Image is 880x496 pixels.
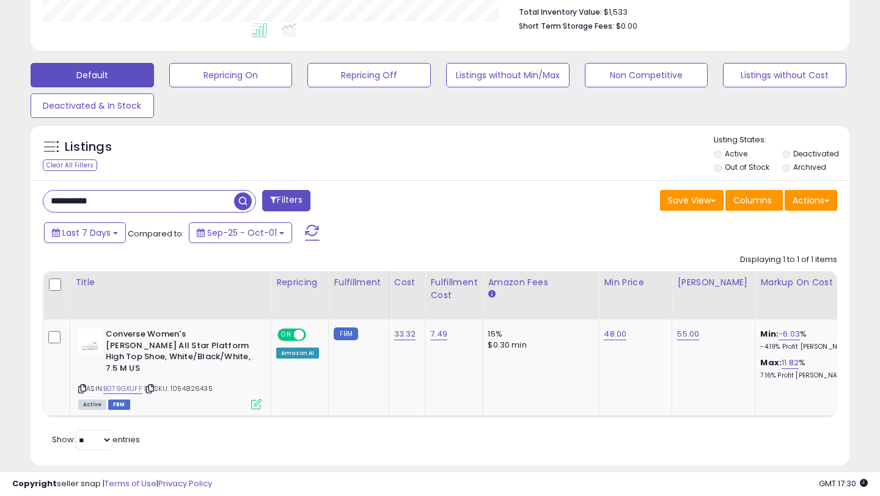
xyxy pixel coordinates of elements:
button: Default [31,63,154,87]
div: Cost [394,276,420,289]
small: FBM [334,327,358,340]
a: -6.03 [779,328,800,340]
b: Short Term Storage Fees: [519,21,614,31]
p: Listing States: [714,134,850,146]
div: Markup on Cost [760,276,866,289]
p: 7.16% Profit [PERSON_NAME] [760,371,862,380]
a: Terms of Use [105,478,156,489]
h5: Listings [65,139,112,156]
div: Fulfillment [334,276,383,289]
span: $0.00 [616,20,637,32]
b: Max: [760,357,782,368]
a: 33.32 [394,328,416,340]
div: Amazon AI [276,348,319,359]
th: The percentage added to the cost of goods (COGS) that forms the calculator for Min & Max prices. [755,271,871,319]
span: All listings currently available for purchase on Amazon [78,399,106,410]
div: Clear All Filters [43,159,97,171]
span: 2025-10-10 17:30 GMT [819,478,868,489]
span: Compared to: [128,228,184,239]
button: Save View [660,190,724,211]
img: 21o1wUW9WwL._SL40_.jpg [78,329,103,353]
li: $1,533 [519,4,828,18]
p: -4.19% Profit [PERSON_NAME] [760,343,862,351]
span: Columns [733,194,772,206]
button: Listings without Min/Max [446,63,570,87]
button: Columns [725,190,783,211]
button: Filters [262,190,310,211]
div: Fulfillment Cost [430,276,477,302]
button: Repricing Off [307,63,431,87]
span: Sep-25 - Oct-01 [207,227,277,239]
a: 55.00 [677,328,699,340]
b: Total Inventory Value: [519,7,602,17]
b: Min: [760,328,779,340]
div: Displaying 1 to 1 of 1 items [740,254,837,266]
b: Converse Women's [PERSON_NAME] All Star Platform High Top Shoe, White/Black/White, 7.5 M US [106,329,254,377]
button: Listings without Cost [723,63,846,87]
span: Show: entries [52,434,140,445]
div: Title [75,276,266,289]
a: 48.00 [604,328,626,340]
div: Repricing [276,276,323,289]
div: seller snap | | [12,478,212,490]
button: Deactivated & In Stock [31,93,154,118]
div: ASIN: [78,329,262,408]
label: Active [725,148,747,159]
a: 7.49 [430,328,447,340]
span: ON [279,330,294,340]
button: Last 7 Days [44,222,126,243]
strong: Copyright [12,478,57,489]
div: Min Price [604,276,667,289]
label: Archived [793,162,826,172]
div: $0.30 min [488,340,589,351]
span: FBM [108,399,130,410]
label: Out of Stock [725,162,769,172]
a: Privacy Policy [158,478,212,489]
div: % [760,357,862,380]
span: Last 7 Days [62,227,111,239]
div: [PERSON_NAME] [677,276,750,289]
span: | SKU: 1054826435 [144,384,213,393]
a: B079GX1JFF [103,384,142,394]
a: 11.82 [782,357,799,369]
label: Deactivated [793,148,839,159]
button: Actions [785,190,837,211]
small: Amazon Fees. [488,289,495,300]
div: % [760,329,862,351]
button: Sep-25 - Oct-01 [189,222,292,243]
button: Non Competitive [585,63,708,87]
div: Amazon Fees [488,276,593,289]
span: OFF [304,330,324,340]
div: 15% [488,329,589,340]
button: Repricing On [169,63,293,87]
